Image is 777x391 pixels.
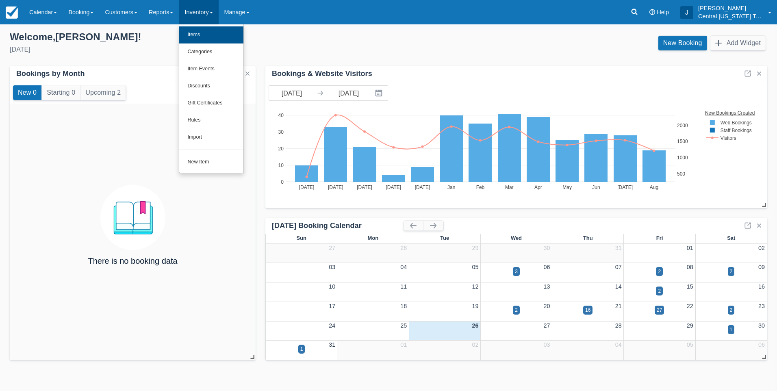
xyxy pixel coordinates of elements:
i: Help [649,9,655,15]
span: Thu [583,235,593,241]
a: Rules [179,112,243,129]
div: [DATE] Booking Calendar [272,221,404,230]
div: J [680,6,693,19]
div: 2 [730,306,733,314]
a: New Item [179,154,243,171]
a: 17 [329,303,335,309]
a: 06 [758,341,765,348]
div: 2 [658,268,661,275]
a: 16 [758,283,765,290]
a: 31 [329,341,335,348]
span: Fri [656,235,663,241]
a: 24 [329,322,335,329]
a: New Booking [658,36,707,50]
img: checkfront-main-nav-mini-logo.png [6,7,18,19]
button: New 0 [13,85,41,100]
p: Central [US_STATE] Tours [698,12,763,20]
a: 01 [687,245,693,251]
img: booking.png [100,185,165,250]
a: Item Events [179,61,243,78]
a: 21 [615,303,622,309]
a: 09 [758,264,765,270]
a: 02 [472,341,478,348]
a: 26 [472,322,478,329]
span: Wed [511,235,522,241]
button: Upcoming 2 [80,85,126,100]
a: 01 [400,341,407,348]
span: Tue [440,235,449,241]
a: 12 [472,283,478,290]
a: 13 [544,283,550,290]
h4: There is no booking data [88,256,177,265]
a: 10 [329,283,335,290]
input: Start Date [269,86,315,100]
div: 16 [585,306,590,314]
div: 1 [300,345,303,353]
a: 06 [544,264,550,270]
div: 2 [658,287,661,295]
a: Import [179,129,243,146]
div: Bookings by Month [16,69,85,78]
a: 28 [615,322,622,329]
a: Items [179,26,243,43]
a: Gift Certificates [179,95,243,112]
a: Discounts [179,78,243,95]
a: 25 [400,322,407,329]
a: 07 [615,264,622,270]
span: Mon [368,235,379,241]
a: 08 [687,264,693,270]
a: 22 [687,303,693,309]
a: 02 [758,245,765,251]
button: Add Widget [710,36,766,50]
a: 04 [615,341,622,348]
button: Interact with the calendar and add the check-in date for your trip. [371,86,388,100]
a: 27 [329,245,335,251]
a: 04 [400,264,407,270]
button: Starting 0 [42,85,80,100]
a: 31 [615,245,622,251]
span: Sat [727,235,735,241]
a: 20 [544,303,550,309]
a: 27 [544,322,550,329]
a: 11 [400,283,407,290]
a: 03 [544,341,550,348]
a: 19 [472,303,478,309]
div: 2 [730,268,733,275]
p: [PERSON_NAME] [698,4,763,12]
a: 05 [472,264,478,270]
span: Sun [296,235,306,241]
a: 18 [400,303,407,309]
a: 29 [687,322,693,329]
div: 27 [657,306,662,314]
a: 14 [615,283,622,290]
div: Welcome , [PERSON_NAME] ! [10,31,382,43]
text: New Bookings Created [706,110,756,115]
a: 23 [758,303,765,309]
div: 1 [730,326,733,333]
a: 05 [687,341,693,348]
div: 3 [515,268,518,275]
div: [DATE] [10,45,382,54]
div: Bookings & Website Visitors [272,69,372,78]
a: 03 [329,264,335,270]
ul: Inventory [179,24,244,173]
input: End Date [326,86,371,100]
span: Help [657,9,669,15]
a: 15 [687,283,693,290]
div: 2 [515,306,518,314]
a: 30 [544,245,550,251]
a: 30 [758,322,765,329]
a: Categories [179,43,243,61]
a: 29 [472,245,478,251]
a: 28 [400,245,407,251]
